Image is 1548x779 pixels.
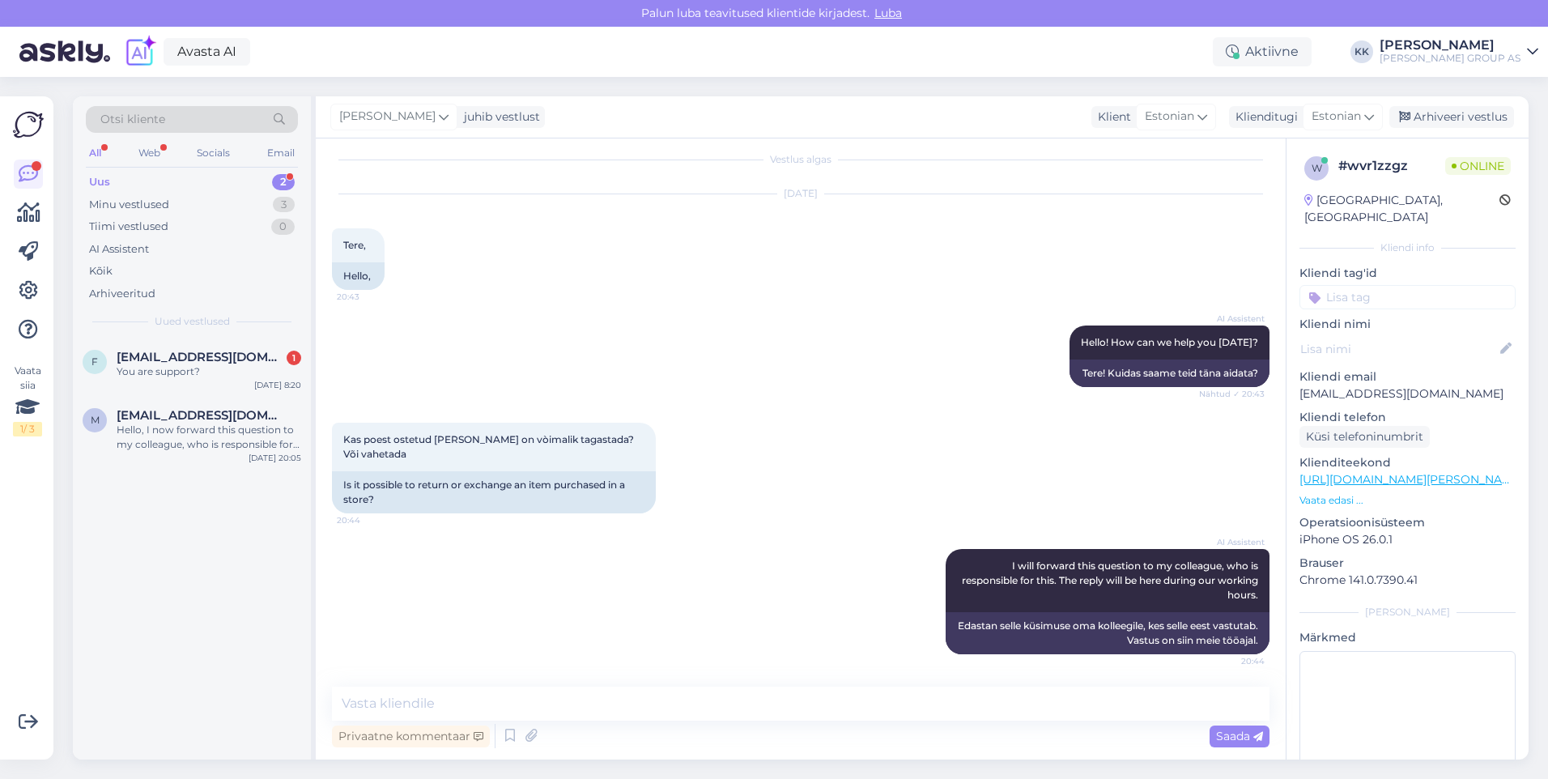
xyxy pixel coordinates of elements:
span: Maire.alliksaar@mail.ee [117,408,285,423]
span: 20:44 [1204,655,1265,667]
p: Chrome 141.0.7390.41 [1299,572,1516,589]
div: AI Assistent [89,241,149,258]
span: w [1312,162,1322,174]
span: Fjelops@hotmail.com [117,350,285,364]
input: Lisa nimi [1300,340,1497,358]
div: # wvr1zzgz [1338,156,1445,176]
p: Klienditeekond [1299,454,1516,471]
p: Kliendi tag'id [1299,265,1516,282]
span: Online [1445,157,1511,175]
div: [PERSON_NAME] GROUP AS [1380,52,1520,65]
div: Arhiveeritud [89,286,155,302]
p: Kliendi telefon [1299,409,1516,426]
div: 2 [272,174,295,190]
input: Lisa tag [1299,285,1516,309]
div: All [86,143,104,164]
div: 3 [273,197,295,213]
span: Kas poest ostetud [PERSON_NAME] on vòimalik tagastada? Või vahetada [343,433,636,460]
div: Vestlus algas [332,152,1269,167]
div: Tiimi vestlused [89,219,168,235]
span: Nähtud ✓ 20:43 [1199,388,1265,400]
div: Küsi telefoninumbrit [1299,426,1430,448]
div: Edastan selle küsimuse oma kolleegile, kes selle eest vastutab. Vastus on siin meie tööajal. [946,612,1269,654]
div: Web [135,143,164,164]
div: 1 [287,351,301,365]
span: [PERSON_NAME] [339,108,436,126]
div: Aktiivne [1213,37,1312,66]
span: I will forward this question to my colleague, who is responsible for this. The reply will be here... [962,560,1261,601]
span: Hello! How can we help you [DATE]? [1081,336,1258,348]
a: [PERSON_NAME][PERSON_NAME] GROUP AS [1380,39,1538,65]
span: Otsi kliente [100,111,165,128]
div: Vaata siia [13,364,42,436]
img: Askly Logo [13,109,44,140]
div: Minu vestlused [89,197,169,213]
span: Estonian [1312,108,1361,126]
p: Kliendi email [1299,368,1516,385]
p: [EMAIL_ADDRESS][DOMAIN_NAME] [1299,385,1516,402]
a: Avasta AI [164,38,250,66]
div: Kliendi info [1299,241,1516,255]
span: M [91,414,100,426]
div: [GEOGRAPHIC_DATA], [GEOGRAPHIC_DATA] [1304,192,1499,226]
p: Märkmed [1299,629,1516,646]
div: 0 [271,219,295,235]
div: Privaatne kommentaar [332,726,490,747]
span: F [91,355,98,368]
div: Tere! Kuidas saame teid täna aidata? [1070,360,1269,387]
div: Klient [1091,109,1131,126]
div: juhib vestlust [457,109,540,126]
div: [DATE] 20:05 [249,452,301,464]
span: Uued vestlused [155,314,230,329]
p: Vaata edasi ... [1299,493,1516,508]
div: Uus [89,174,110,190]
div: Hello, [332,262,385,290]
div: Email [264,143,298,164]
span: 20:43 [337,291,398,303]
p: iPhone OS 26.0.1 [1299,531,1516,548]
div: Hello, I now forward this question to my colleague, who is responsible for this. The reply will b... [117,423,301,452]
img: explore-ai [123,35,157,69]
span: Saada [1216,729,1263,743]
div: KK [1350,40,1373,63]
span: Luba [870,6,907,20]
div: Arhiveeri vestlus [1389,106,1514,128]
p: Kliendi nimi [1299,316,1516,333]
div: Is it possible to return or exchange an item purchased in a store? [332,471,656,513]
div: 1 / 3 [13,422,42,436]
p: Brauser [1299,555,1516,572]
span: 20:44 [337,514,398,526]
a: [URL][DOMAIN_NAME][PERSON_NAME] [1299,472,1523,487]
p: Operatsioonisüsteem [1299,514,1516,531]
div: Klienditugi [1229,109,1298,126]
div: [DATE] [332,186,1269,201]
span: AI Assistent [1204,536,1265,548]
div: Socials [193,143,233,164]
span: AI Assistent [1204,313,1265,325]
div: [DATE] 8:20 [254,379,301,391]
span: Estonian [1145,108,1194,126]
span: Tere, [343,239,366,251]
div: [PERSON_NAME] [1380,39,1520,52]
div: [PERSON_NAME] [1299,605,1516,619]
div: Kõik [89,263,113,279]
div: You are support? [117,364,301,379]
